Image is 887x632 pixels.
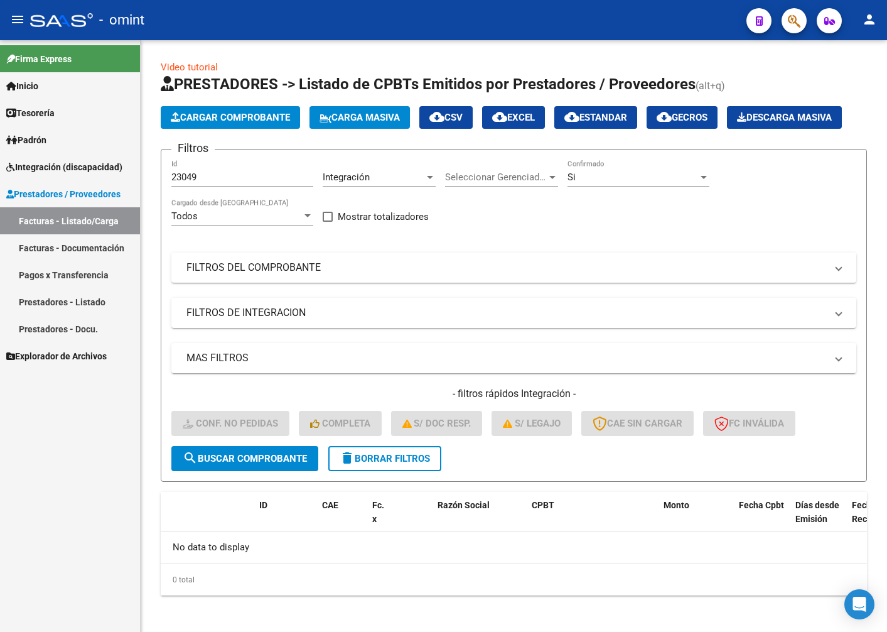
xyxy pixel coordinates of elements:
mat-icon: delete [340,450,355,466]
datatable-header-cell: CAE [317,492,367,547]
span: FC Inválida [714,418,784,429]
span: Fecha Recibido [852,500,887,525]
button: FC Inválida [703,411,795,436]
h3: Filtros [171,139,215,157]
span: Buscar Comprobante [183,453,307,464]
button: S/ legajo [492,411,572,436]
app-download-masive: Descarga masiva de comprobantes (adjuntos) [727,106,842,129]
mat-icon: cloud_download [492,109,507,124]
span: Completa [310,418,370,429]
span: (alt+q) [696,80,725,92]
span: S/ Doc Resp. [402,418,471,429]
span: Firma Express [6,52,72,66]
span: Gecros [657,112,707,123]
button: S/ Doc Resp. [391,411,483,436]
mat-icon: menu [10,12,25,27]
span: Integración (discapacidad) [6,160,122,174]
span: CPBT [532,500,554,510]
span: Explorador de Archivos [6,349,107,363]
span: Razón Social [438,500,490,510]
span: Integración [323,172,370,183]
datatable-header-cell: Monto [659,492,734,547]
span: Todos [171,210,198,222]
span: Borrar Filtros [340,453,430,464]
button: Descarga Masiva [727,106,842,129]
button: Conf. no pedidas [171,411,289,436]
span: Inicio [6,79,38,93]
span: Fc. x [372,500,384,525]
h4: - filtros rápidos Integración - [171,387,856,401]
mat-icon: cloud_download [429,109,444,124]
span: Cargar Comprobante [171,112,290,123]
span: Prestadores / Proveedores [6,187,121,201]
datatable-header-cell: ID [254,492,317,547]
span: Seleccionar Gerenciador [445,172,547,183]
mat-icon: cloud_download [657,109,672,124]
span: ID [259,500,267,510]
span: Mostrar totalizadores [338,209,429,224]
span: Días desde Emisión [795,500,839,525]
button: CAE SIN CARGAR [581,411,694,436]
mat-expansion-panel-header: FILTROS DEL COMPROBANTE [171,253,856,283]
mat-icon: search [183,450,198,466]
mat-expansion-panel-header: FILTROS DE INTEGRACION [171,298,856,328]
span: PRESTADORES -> Listado de CPBTs Emitidos por Prestadores / Proveedores [161,75,696,93]
button: Carga Masiva [309,106,410,129]
span: Monto [664,500,689,510]
mat-panel-title: FILTROS DE INTEGRACION [186,306,826,320]
datatable-header-cell: Fc. x [367,492,392,547]
span: Fecha Cpbt [739,500,784,510]
span: Conf. no pedidas [183,418,278,429]
span: EXCEL [492,112,535,123]
span: CAE SIN CARGAR [593,418,682,429]
mat-panel-title: FILTROS DEL COMPROBANTE [186,261,826,275]
button: Borrar Filtros [328,446,441,471]
mat-icon: cloud_download [564,109,579,124]
span: CSV [429,112,463,123]
a: Video tutorial [161,62,218,73]
button: Buscar Comprobante [171,446,318,471]
button: Cargar Comprobante [161,106,300,129]
datatable-header-cell: Fecha Cpbt [734,492,790,547]
span: Si [567,172,576,183]
span: Padrón [6,133,46,147]
mat-expansion-panel-header: MAS FILTROS [171,343,856,373]
span: Carga Masiva [320,112,400,123]
button: Gecros [647,106,718,129]
button: EXCEL [482,106,545,129]
mat-panel-title: MAS FILTROS [186,351,826,365]
span: Tesorería [6,106,55,120]
span: - omint [99,6,144,34]
button: CSV [419,106,473,129]
datatable-header-cell: Razón Social [433,492,527,547]
div: No data to display [161,532,867,564]
div: 0 total [161,564,867,596]
button: Completa [299,411,382,436]
datatable-header-cell: Días desde Emisión [790,492,847,547]
datatable-header-cell: CPBT [527,492,659,547]
span: S/ legajo [503,418,561,429]
div: Open Intercom Messenger [844,589,874,619]
mat-icon: person [862,12,877,27]
span: Estandar [564,112,627,123]
button: Estandar [554,106,637,129]
span: CAE [322,500,338,510]
span: Descarga Masiva [737,112,832,123]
